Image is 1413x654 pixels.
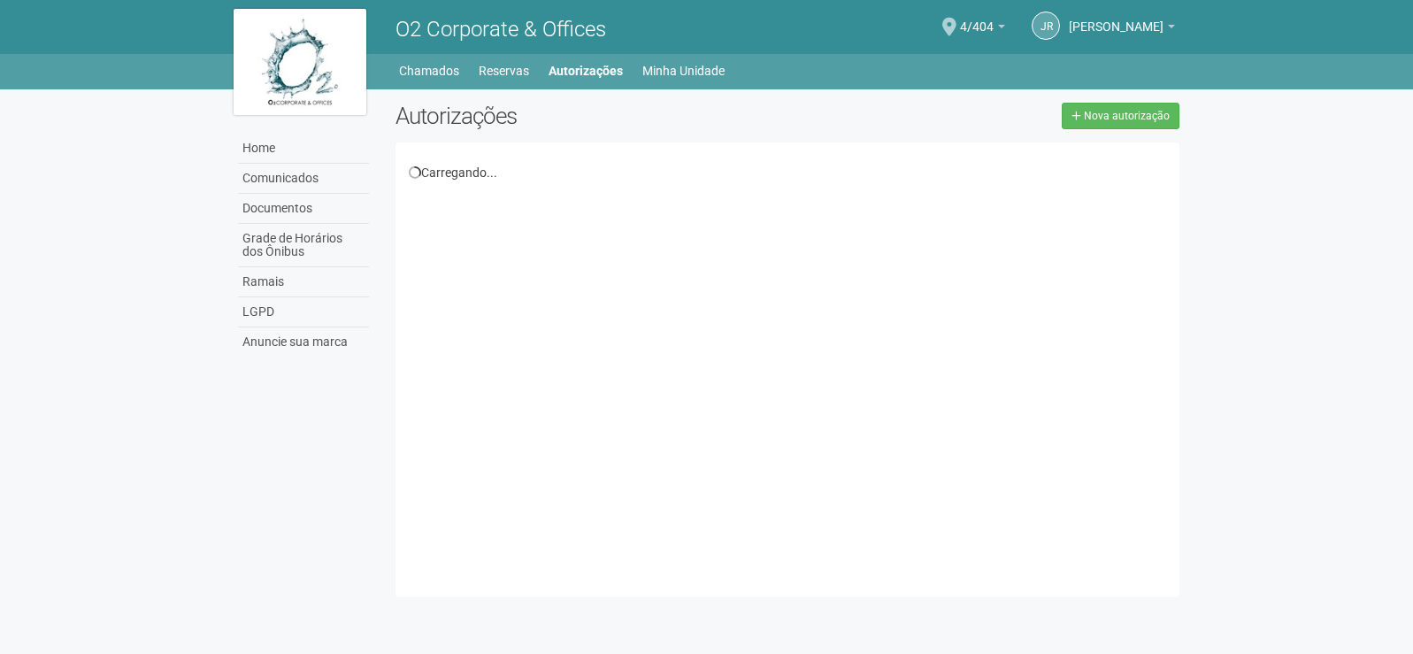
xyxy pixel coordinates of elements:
[642,58,725,83] a: Minha Unidade
[1032,12,1060,40] a: JR
[960,22,1005,36] a: 4/404
[395,103,774,129] h2: Autorizações
[238,267,369,297] a: Ramais
[238,327,369,357] a: Anuncie sua marca
[409,165,1167,181] div: Carregando...
[399,58,459,83] a: Chamados
[1084,110,1170,122] span: Nova autorização
[960,3,994,34] span: 4/404
[238,297,369,327] a: LGPD
[238,164,369,194] a: Comunicados
[549,58,623,83] a: Autorizações
[1069,3,1163,34] span: Jacqueline Rosa Mendes Franco
[238,224,369,267] a: Grade de Horários dos Ônibus
[479,58,529,83] a: Reservas
[1062,103,1179,129] a: Nova autorização
[1069,22,1175,36] a: [PERSON_NAME]
[395,17,606,42] span: O2 Corporate & Offices
[238,134,369,164] a: Home
[238,194,369,224] a: Documentos
[234,9,366,115] img: logo.jpg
